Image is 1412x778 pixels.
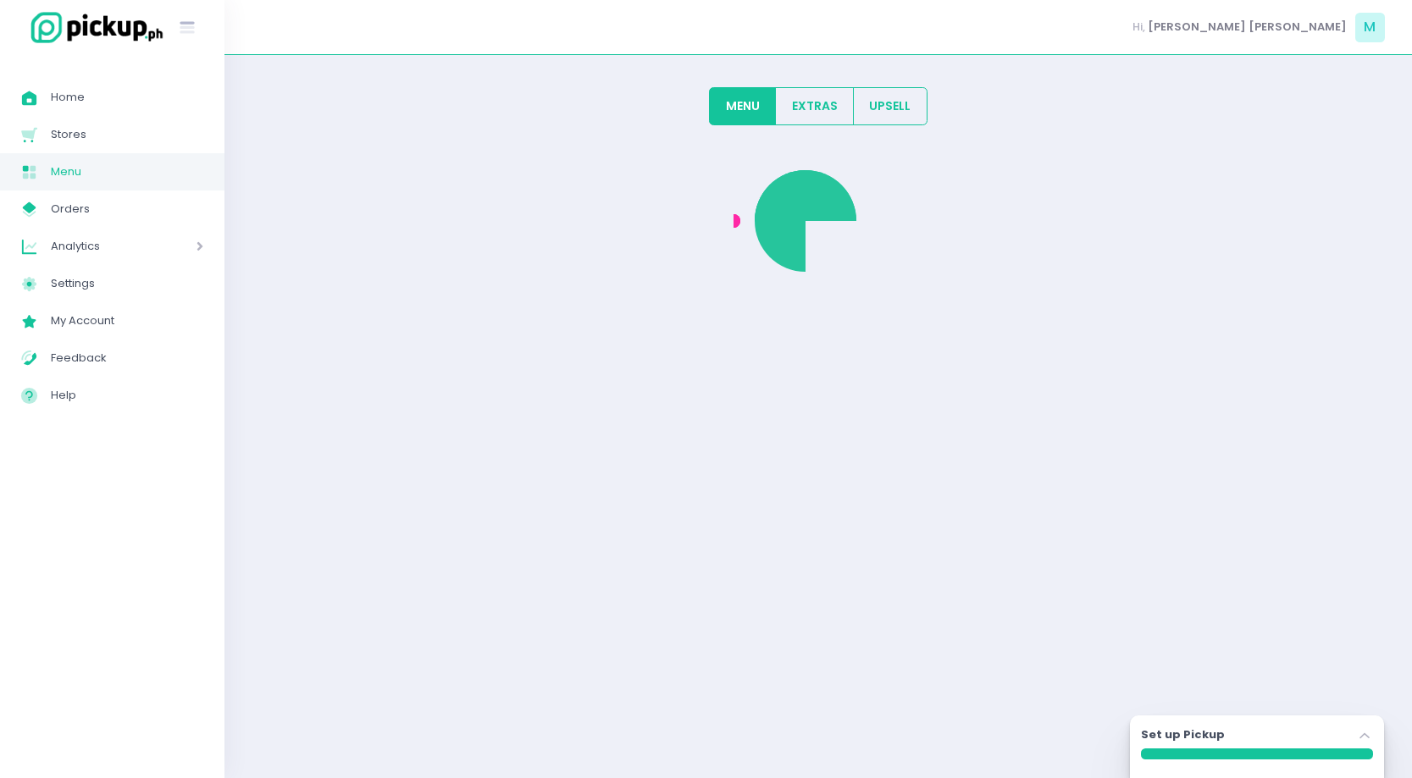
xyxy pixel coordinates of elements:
[51,86,203,108] span: Home
[1148,19,1347,36] span: [PERSON_NAME] [PERSON_NAME]
[51,347,203,369] span: Feedback
[51,384,203,406] span: Help
[709,87,776,125] button: MENU
[1355,13,1385,42] span: M
[1141,726,1225,743] label: Set up Pickup
[853,87,927,125] button: UPSELL
[51,310,203,332] span: My Account
[51,161,203,183] span: Menu
[51,198,203,220] span: Orders
[21,9,165,46] img: logo
[51,124,203,146] span: Stores
[775,87,854,125] button: EXTRAS
[51,235,148,257] span: Analytics
[51,273,203,295] span: Settings
[1132,19,1145,36] span: Hi,
[709,87,927,125] div: Large button group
